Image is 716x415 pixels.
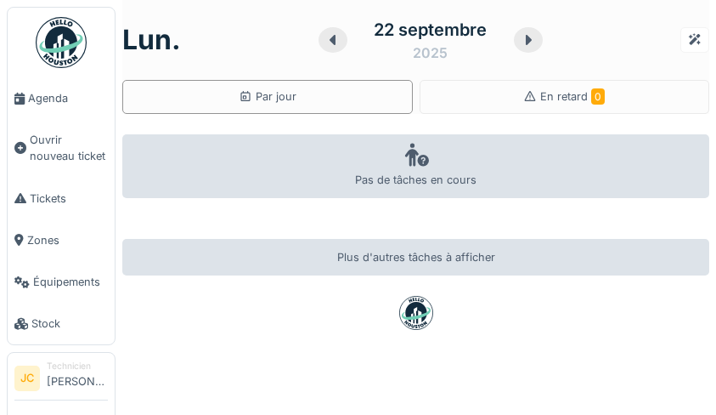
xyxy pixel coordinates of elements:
[14,360,108,401] a: JC Technicien[PERSON_NAME]
[540,90,605,103] span: En retard
[36,17,87,68] img: Badge_color-CXgf-gQk.svg
[8,219,115,261] a: Zones
[8,261,115,303] a: Équipements
[14,366,40,391] li: JC
[28,90,108,106] span: Agenda
[47,360,108,396] li: [PERSON_NAME]
[8,119,115,177] a: Ouvrir nouveau ticket
[8,303,115,344] a: Stock
[27,232,108,248] span: Zones
[122,239,709,276] div: Plus d'autres tâches à afficher
[122,24,181,56] h1: lun.
[8,178,115,219] a: Tickets
[47,360,108,372] div: Technicien
[33,274,108,290] span: Équipements
[399,296,433,330] img: badge-BVDL4wpA.svg
[413,43,448,63] div: 2025
[8,77,115,119] a: Agenda
[374,17,487,43] div: 22 septembre
[30,132,108,164] span: Ouvrir nouveau ticket
[122,134,709,198] div: Pas de tâches en cours
[31,316,108,332] span: Stock
[30,190,108,207] span: Tickets
[591,88,605,105] span: 0
[239,88,296,105] div: Par jour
